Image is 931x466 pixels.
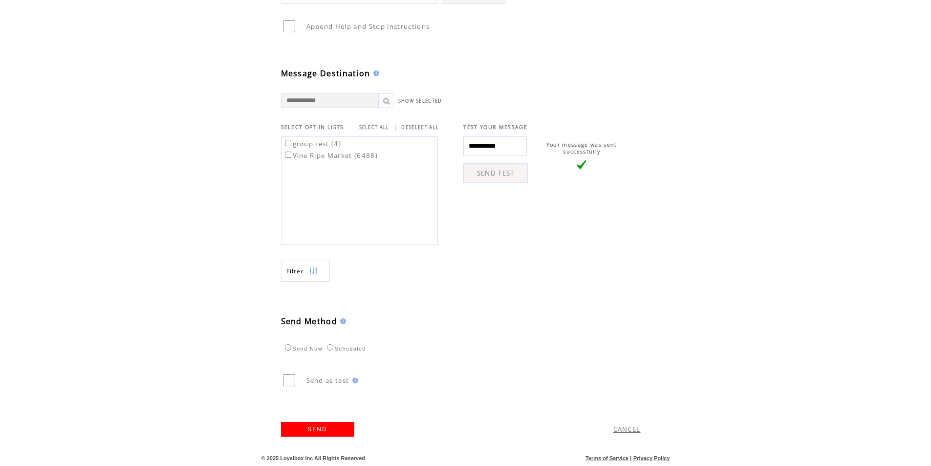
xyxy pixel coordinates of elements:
a: SELECT ALL [359,124,390,131]
a: SEND TEST [463,163,528,183]
a: Filter [281,260,330,282]
img: help.gif [349,377,358,383]
img: help.gif [337,318,346,324]
a: Terms of Service [585,455,628,461]
img: filters.png [309,260,318,282]
label: Send Now [282,346,323,352]
span: Send Method [281,316,338,327]
span: | [630,455,631,461]
label: Vine Ripe Market (6488) [283,151,378,160]
a: SEND [281,422,354,437]
span: Append Help and Stop instructions [306,22,430,31]
a: DESELECT ALL [401,124,439,131]
span: Send as test [306,376,349,385]
input: Scheduled [327,344,333,351]
span: Show filters [286,267,304,275]
input: group test (4) [285,140,291,146]
a: CANCEL [613,425,641,434]
span: SELECT OPT-IN LISTS [281,124,344,131]
input: Vine Ripe Market (6488) [285,152,291,158]
img: help.gif [370,70,379,76]
label: Scheduled [325,346,366,352]
input: Send Now [285,344,291,351]
img: vLarge.png [577,160,586,170]
label: group test (4) [283,139,342,148]
span: Your message was sent successfully [546,141,617,155]
a: SHOW SELECTED [398,98,442,104]
span: | [393,123,397,132]
span: TEST YOUR MESSAGE [463,124,527,131]
a: Privacy Policy [633,455,670,461]
span: © 2025 Loyalbox Inc All Rights Reserved [261,455,366,461]
span: Message Destination [281,68,370,79]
